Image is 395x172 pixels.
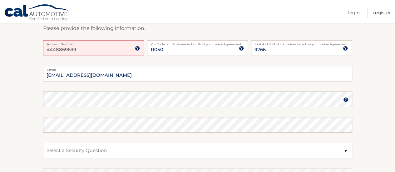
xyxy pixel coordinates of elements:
[43,24,352,33] p: Please provide the following information.
[343,46,348,51] img: tooltip.svg
[251,40,352,45] label: Last 4 of SSN of first lessee listed on your Lease Agreement
[251,40,352,56] input: SSN or EIN (last 4 digits only)
[373,7,391,18] a: Register
[43,66,352,81] input: Email
[135,46,140,51] img: tooltip.svg
[348,7,360,18] a: Login
[147,40,248,45] label: Zip Code of first lessee in box 1b of your Lease Agreement
[4,4,70,22] a: Cal Automotive
[43,66,352,71] label: Email
[239,46,244,51] img: tooltip.svg
[43,40,144,45] label: Account Number
[147,40,248,56] input: Zip Code
[43,40,144,56] input: Account Number
[343,97,348,102] img: tooltip.svg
